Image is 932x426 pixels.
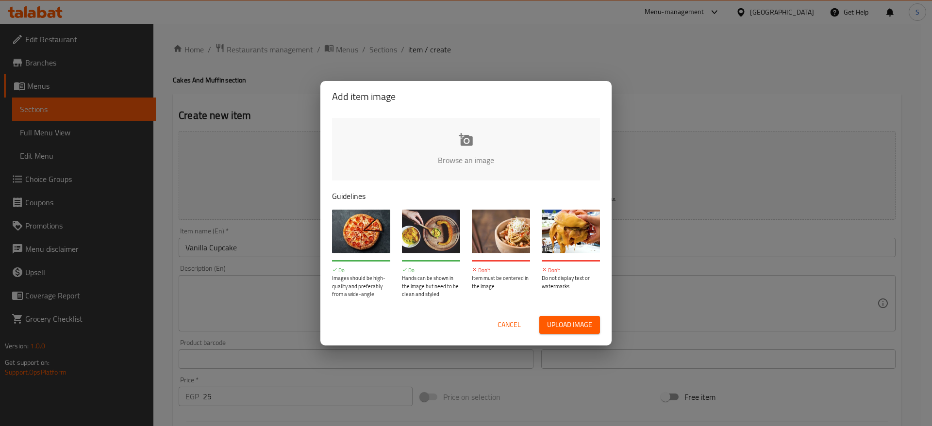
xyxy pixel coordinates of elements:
p: Images should be high-quality and preferably from a wide-angle [332,274,390,298]
p: Do [332,266,390,275]
p: Do [402,266,460,275]
img: guide-img-3@3x.jpg [472,210,530,253]
button: Cancel [494,316,525,334]
img: guide-img-1@3x.jpg [332,210,390,253]
h2: Add item image [332,89,600,104]
p: Don't [542,266,600,275]
img: guide-img-4@3x.jpg [542,210,600,253]
span: Cancel [498,319,521,331]
p: Do not display text or watermarks [542,274,600,290]
span: Upload image [547,319,592,331]
p: Guidelines [332,190,600,202]
p: Don't [472,266,530,275]
img: guide-img-2@3x.jpg [402,210,460,253]
p: Item must be centered in the image [472,274,530,290]
button: Upload image [539,316,600,334]
p: Hands can be shown in the image but need to be clean and styled [402,274,460,298]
